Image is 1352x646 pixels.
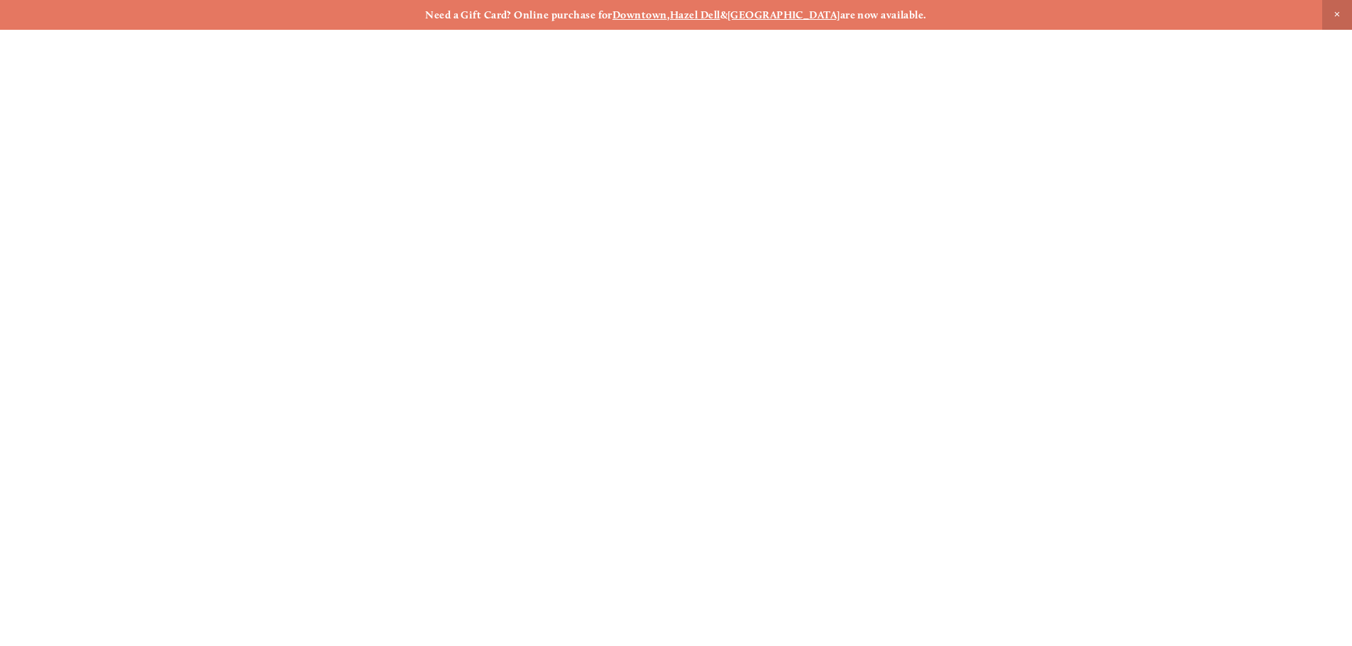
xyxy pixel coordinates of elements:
[670,9,720,21] a: Hazel Dell
[840,9,927,21] strong: are now available.
[667,9,670,21] strong: ,
[720,9,727,21] strong: &
[612,9,667,21] a: Downtown
[425,9,612,21] strong: Need a Gift Card? Online purchase for
[727,9,840,21] a: [GEOGRAPHIC_DATA]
